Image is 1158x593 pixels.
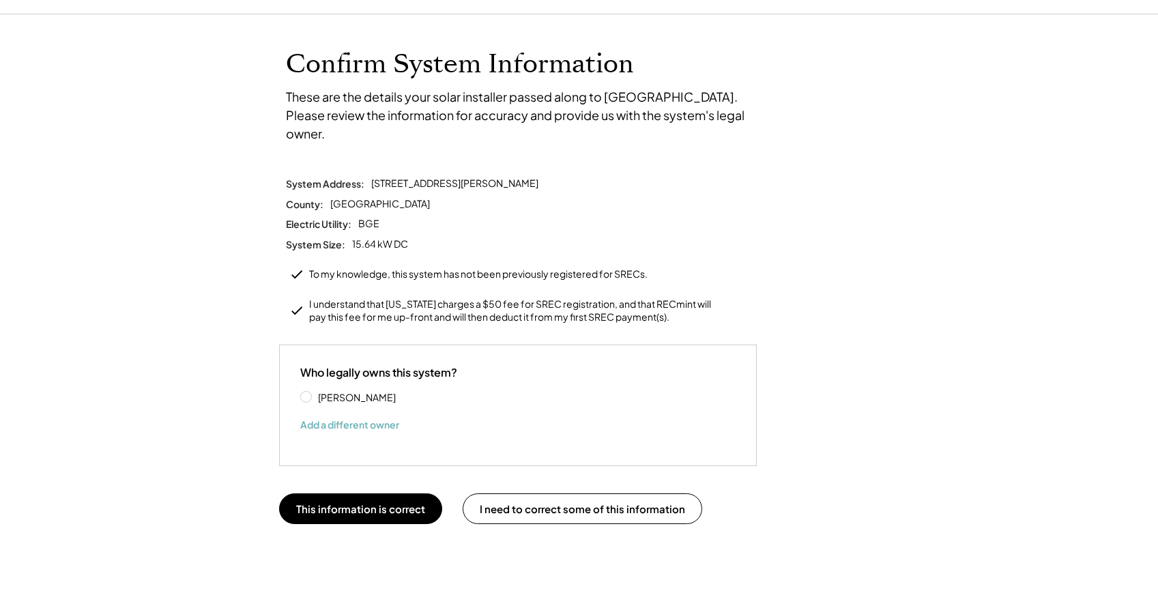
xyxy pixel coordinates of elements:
button: This information is correct [279,493,442,524]
div: BGE [358,217,379,231]
div: System Address: [286,177,364,190]
div: Electric Utility: [286,218,351,230]
div: [GEOGRAPHIC_DATA] [330,197,430,211]
div: Who legally owns this system? [300,366,457,380]
div: To my knowledge, this system has not been previously registered for SRECs. [309,267,648,281]
button: I need to correct some of this information [463,493,702,524]
button: Add a different owner [300,414,399,435]
div: These are the details your solar installer passed along to [GEOGRAPHIC_DATA]. Please review the i... [286,87,764,143]
div: 15.64 kW DC [352,237,408,251]
div: I understand that [US_STATE] charges a $50 fee for SREC registration, and that RECmint will pay t... [309,298,719,324]
div: [STREET_ADDRESS][PERSON_NAME] [371,177,538,190]
label: [PERSON_NAME] [314,392,437,402]
h1: Confirm System Information [286,48,873,81]
div: County: [286,198,323,210]
div: System Size: [286,238,345,250]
